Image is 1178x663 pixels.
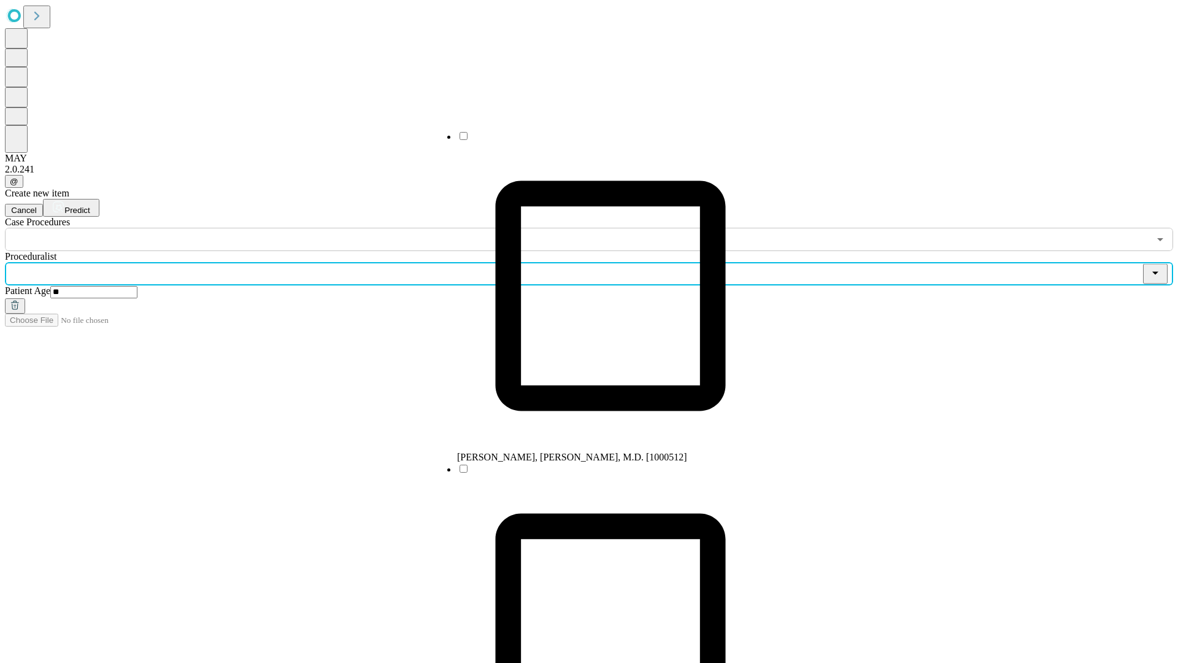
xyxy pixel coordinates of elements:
[1152,231,1169,248] button: Open
[5,188,69,198] span: Create new item
[5,175,23,188] button: @
[5,164,1173,175] div: 2.0.241
[5,204,43,217] button: Cancel
[43,199,99,217] button: Predict
[5,251,56,262] span: Proceduralist
[10,177,18,186] span: @
[1143,264,1168,284] button: Close
[64,206,90,215] span: Predict
[5,217,70,227] span: Scheduled Procedure
[5,153,1173,164] div: MAY
[457,452,687,462] span: [PERSON_NAME], [PERSON_NAME], M.D. [1000512]
[11,206,37,215] span: Cancel
[5,285,50,296] span: Patient Age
